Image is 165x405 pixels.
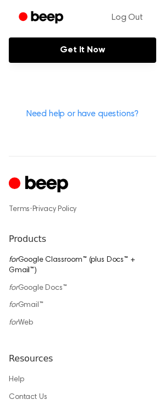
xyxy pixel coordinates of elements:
i: for [9,319,18,327]
i: for [9,301,18,309]
a: Contact Us [9,393,47,401]
a: Need help or have questions? [26,110,139,118]
a: Help [9,376,24,384]
a: Terms [9,206,30,213]
a: Get It Now [9,37,156,63]
a: forGmail™ [9,301,43,309]
h6: Resources [9,352,156,365]
a: Cruip [9,174,71,196]
a: forWeb [9,319,33,327]
i: for [9,284,18,292]
a: Beep [11,7,73,29]
h6: Products [9,233,156,246]
div: · [9,204,156,215]
a: Privacy Policy [32,206,77,213]
a: forGoogle Docs™ [9,284,67,292]
i: for [9,256,18,264]
a: forGoogle Classroom™ (plus Docs™ + Gmail™) [9,256,135,275]
a: Log Out [101,4,154,31]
